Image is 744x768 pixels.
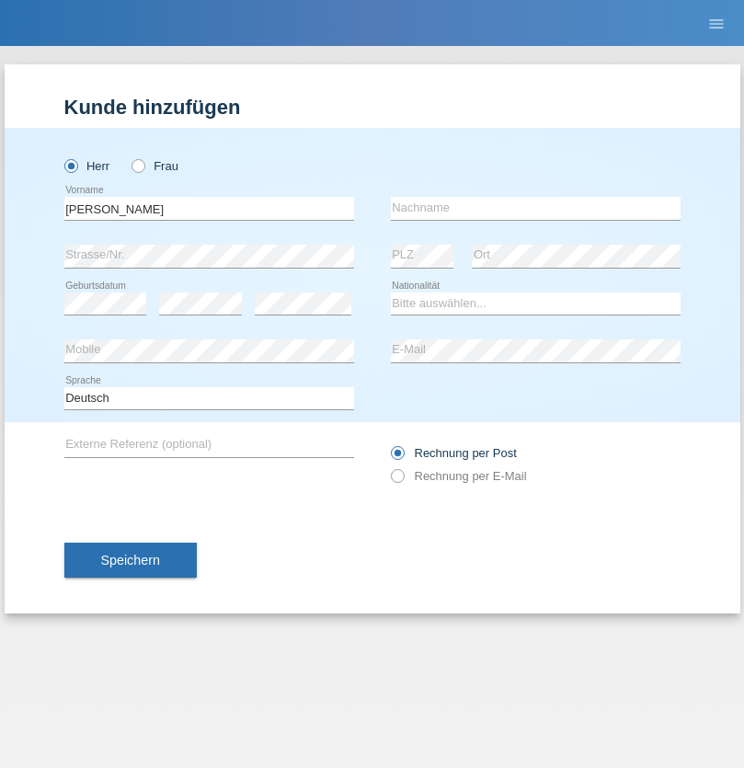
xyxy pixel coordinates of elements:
[707,15,726,33] i: menu
[64,96,681,119] h1: Kunde hinzufügen
[391,469,527,483] label: Rechnung per E-Mail
[132,159,178,173] label: Frau
[391,469,403,492] input: Rechnung per E-Mail
[391,446,403,469] input: Rechnung per Post
[698,17,735,29] a: menu
[101,553,160,567] span: Speichern
[64,159,110,173] label: Herr
[64,159,76,171] input: Herr
[64,543,197,578] button: Speichern
[132,159,143,171] input: Frau
[391,446,517,460] label: Rechnung per Post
